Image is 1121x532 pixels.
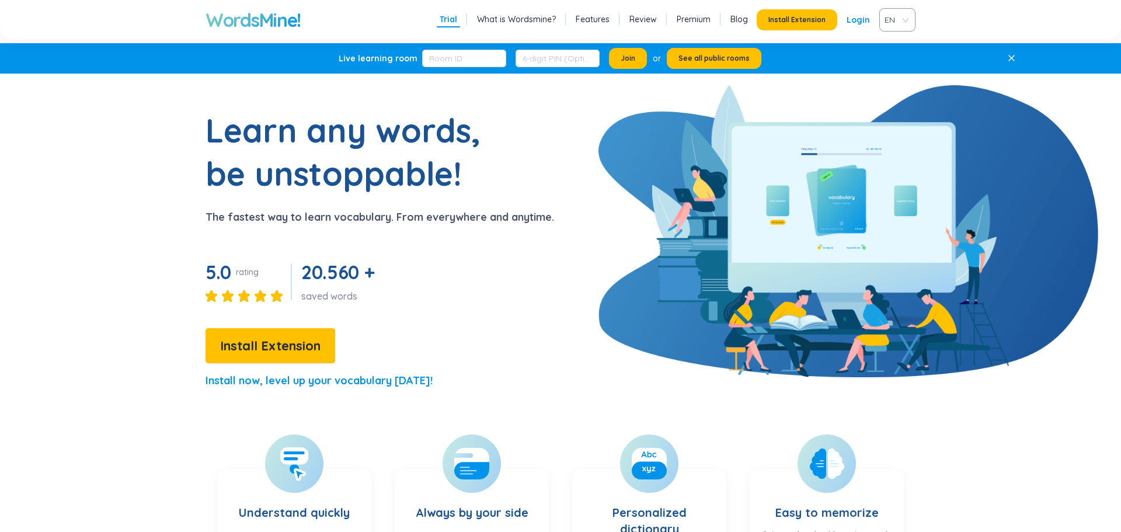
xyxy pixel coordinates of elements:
span: Install Extension [220,336,321,356]
h3: Understand quickly [239,481,350,529]
p: The fastest way to learn vocabulary. From everywhere and anytime. [206,209,554,225]
span: VIE [885,11,906,29]
a: What is Wordsmine? [477,13,556,25]
a: Install Extension [206,341,335,353]
a: Blog [730,13,748,25]
a: Review [629,13,657,25]
span: Install Extension [768,15,826,25]
a: Login [847,9,870,30]
div: Live learning room [339,53,417,64]
span: See all public rooms [678,54,750,63]
input: 6-digit PIN (Optional) [516,50,600,67]
div: saved words [301,290,379,302]
a: Premium [677,13,711,25]
a: WordsMine! [206,8,301,32]
h3: Always by your side [416,481,528,529]
button: See all public rooms [667,48,761,69]
button: Join [609,48,647,69]
span: 20.560 + [301,260,374,284]
div: or [653,52,661,65]
span: 5.0 [206,260,231,284]
input: Room ID [422,50,506,67]
button: Install Extension [206,328,335,363]
h3: Easy to memorize [775,481,879,523]
a: Features [576,13,610,25]
span: Join [621,54,635,63]
p: Install now, level up your vocabulary [DATE]! [206,373,433,389]
h1: Learn any words, be unstoppable! [206,109,497,195]
button: Install Extension [757,9,837,30]
a: Trial [440,13,457,25]
div: rating [236,266,259,278]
